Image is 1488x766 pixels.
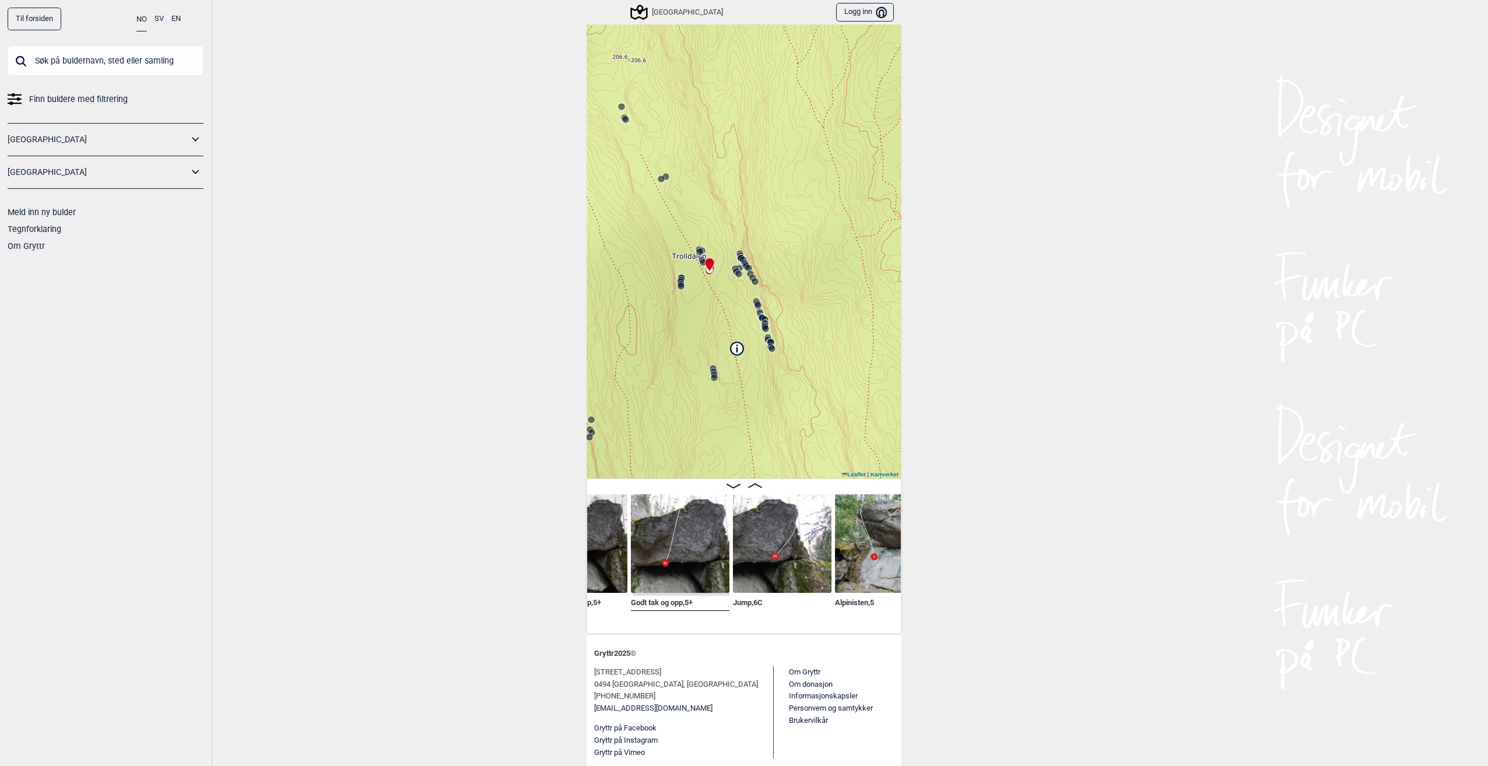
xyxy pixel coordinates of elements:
[8,131,188,148] a: [GEOGRAPHIC_DATA]
[594,679,758,691] span: 0494 [GEOGRAPHIC_DATA], [GEOGRAPHIC_DATA]
[594,735,658,747] button: Gryttr på Instagram
[789,680,833,688] a: Om donasjon
[789,704,873,712] a: Personvern og samtykker
[136,8,147,31] button: NO
[594,702,713,715] a: [EMAIL_ADDRESS][DOMAIN_NAME]
[155,8,164,30] button: SV
[835,494,933,593] img: Bulder norge oslo ostmarka alpinisten 5479
[8,208,76,217] a: Meld inn ny bulder
[171,8,181,30] button: EN
[789,667,820,676] a: Om Gryttr
[8,224,61,234] a: Tegnforklaring
[8,164,188,181] a: [GEOGRAPHIC_DATA]
[836,3,894,22] button: Logg inn
[733,494,831,593] img: Jump 200301
[789,691,858,700] a: Informasjonskapsler
[594,690,655,702] span: [PHONE_NUMBER]
[594,641,894,666] div: Gryttr 2025 ©
[8,91,203,108] a: Finn buldere med filtrering
[835,596,874,607] span: Alpinisten , 5
[8,45,203,76] input: Søk på buldernavn, sted eller samling
[8,8,61,30] a: Til forsiden
[789,716,828,725] a: Brukervilkår
[842,471,866,477] a: Leaflet
[631,596,693,607] span: Godt tak og opp , 5+
[594,747,645,759] button: Gryttr på Vimeo
[29,91,128,108] span: Finn buldere med filtrering
[8,241,45,251] a: Om Gryttr
[594,722,657,735] button: Gryttr på Facebook
[594,666,661,679] span: [STREET_ADDRESS]
[871,471,899,477] a: Kartverket
[867,471,869,477] span: |
[631,494,729,593] img: Bulder norge oslo ostmarka godt tak og opp 14018
[632,5,723,19] div: [GEOGRAPHIC_DATA]
[733,596,763,607] span: Jump , 6C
